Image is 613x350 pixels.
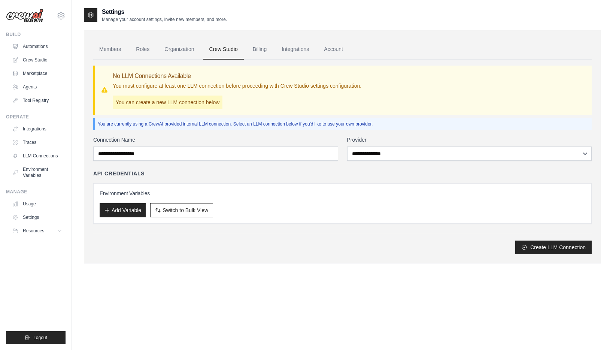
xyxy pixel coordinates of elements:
a: Account [318,39,349,60]
h2: Settings [102,7,227,16]
button: Logout [6,331,66,344]
a: Usage [9,198,66,210]
button: Create LLM Connection [515,241,592,254]
a: Marketplace [9,67,66,79]
a: Settings [9,211,66,223]
a: Tool Registry [9,94,66,106]
label: Provider [347,136,592,144]
a: Traces [9,136,66,148]
a: Crew Studio [203,39,244,60]
a: Environment Variables [9,163,66,181]
label: Connection Name [93,136,338,144]
a: Integrations [276,39,315,60]
img: Logo [6,9,43,23]
a: Automations [9,40,66,52]
p: You can create a new LLM connection below [113,96,222,109]
a: Crew Studio [9,54,66,66]
h3: No LLM Connections Available [113,72,361,81]
h4: API Credentials [93,170,145,177]
span: Resources [23,228,44,234]
span: Logout [33,335,47,341]
p: Manage your account settings, invite new members, and more. [102,16,227,22]
a: Billing [247,39,273,60]
button: Add Variable [100,203,146,217]
div: Build [6,31,66,37]
span: Switch to Bulk View [163,206,208,214]
h3: Environment Variables [100,190,585,197]
a: LLM Connections [9,150,66,162]
a: Members [93,39,127,60]
a: Organization [158,39,200,60]
a: Agents [9,81,66,93]
p: You are currently using a CrewAI provided internal LLM connection. Select an LLM connection below... [98,121,589,127]
p: You must configure at least one LLM connection before proceeding with Crew Studio settings config... [113,82,361,90]
button: Resources [9,225,66,237]
button: Switch to Bulk View [150,203,213,217]
a: Integrations [9,123,66,135]
div: Manage [6,189,66,195]
a: Roles [130,39,155,60]
div: Operate [6,114,66,120]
